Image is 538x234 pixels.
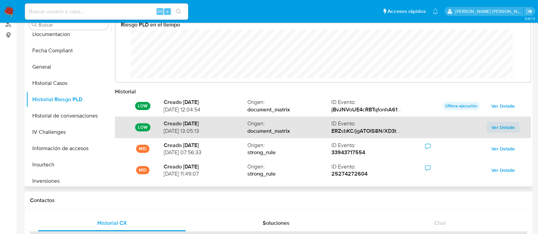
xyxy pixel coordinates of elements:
[455,8,524,15] p: andrea.segurola@mercadolibre.com
[491,101,515,111] span: Ver Detalle
[491,165,515,175] span: Ver Detalle
[164,120,247,127] strong: Creado [DATE]
[164,127,247,135] span: [DATE] 13:05:13
[331,120,415,127] span: ID Evento :
[331,163,415,170] span: ID Evento :
[247,170,331,178] strong: strong_rule
[32,22,37,27] button: Buscar
[487,101,520,111] button: Ver Detalle
[26,140,111,157] button: Información de accesos
[38,22,106,28] input: Buscar
[164,106,247,113] span: [DATE] 12:04:54
[164,170,247,178] span: [DATE] 11:49:07
[26,75,111,91] button: Historial Casos
[331,142,415,149] span: ID Evento :
[26,157,111,173] button: Insurtech
[97,219,127,227] span: Historial CX
[263,219,290,227] span: Soluciones
[247,120,331,127] span: Origen :
[331,98,415,106] span: ID Evento :
[26,108,111,124] button: Historial de conversaciones
[247,127,331,135] strong: document_matrix
[164,98,247,106] strong: Creado [DATE]
[164,142,247,149] strong: Creado [DATE]
[26,91,111,108] button: Historial Riesgo PLD
[157,8,163,15] span: Alt
[491,123,515,132] span: Ver Detalle
[443,102,480,110] p: Ultima ejecución
[26,59,111,75] button: General
[135,123,150,131] p: LOW
[526,8,533,15] a: Salir
[166,8,168,15] span: s
[331,148,365,156] strong: 33943717554
[331,170,368,178] strong: 25274272604
[487,122,520,133] button: Ver Detalle
[26,124,111,140] button: IV Challenges
[388,8,426,15] span: Accesos rápidos
[121,21,180,29] strong: Riesgo PLD en el tiempo
[491,144,515,154] span: Ver Detalle
[26,173,111,189] button: Inversiones
[247,163,331,170] span: Origen :
[26,42,111,59] button: Fecha Compliant
[135,102,150,110] p: LOW
[524,16,535,21] span: 3.157.3
[487,143,520,154] button: Ver Detalle
[115,88,136,95] strong: Historial
[247,98,331,106] span: Origen :
[136,145,149,153] p: MID
[172,7,185,16] button: search-icon
[433,8,438,14] a: Notificaciones
[434,219,446,227] span: Chat
[26,26,111,42] button: Documentación
[164,149,247,156] span: [DATE] 07:56:33
[30,197,527,204] h1: Contactos
[164,163,247,170] strong: Creado [DATE]
[25,7,188,16] input: Buscar usuario o caso...
[487,165,520,176] button: Ver Detalle
[247,142,331,149] span: Origen :
[136,166,149,174] p: MID
[247,106,331,113] strong: document_matrix
[247,149,331,156] strong: strong_rule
